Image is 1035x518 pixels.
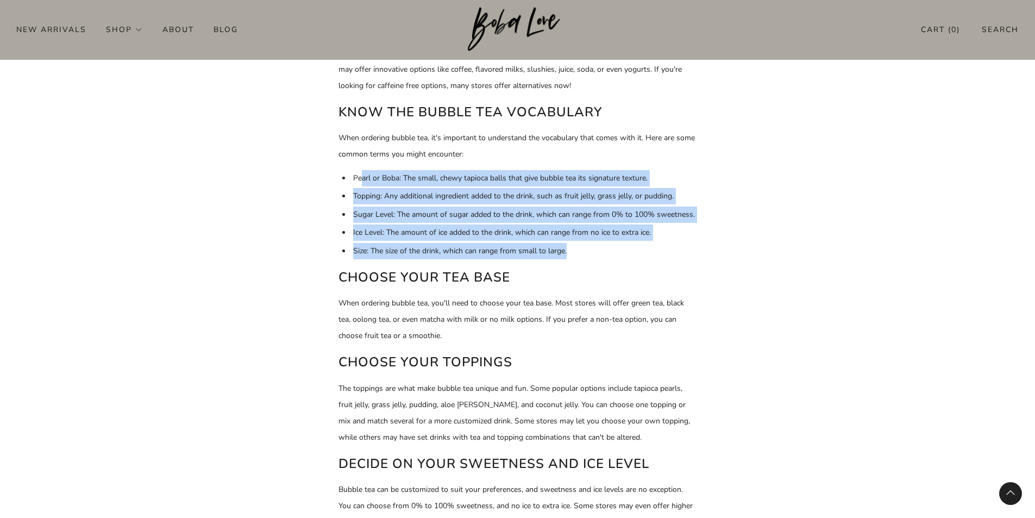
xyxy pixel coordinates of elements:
[982,21,1019,39] a: Search
[338,295,697,344] p: When ordering bubble tea, you'll need to choose your tea base. Most stores will offer green tea, ...
[338,352,697,372] h2: Choose Your Toppings
[342,170,697,186] li: Pearl or Boba: The small, chewy tapioca balls that give bubble tea its signature texture.
[338,380,697,446] p: The toppings are what make bubble tea unique and fun. Some popular options include tapioca pearls...
[338,102,697,122] h2: Know the Bubble Tea Vocabulary
[951,24,957,35] items-count: 0
[16,21,86,38] a: New Arrivals
[342,224,697,241] li: Ice Level: The amount of ice added to the drink, which can range from no ice to extra ice.
[162,21,194,38] a: About
[338,130,697,163] p: When ordering bubble tea, it's important to understand the vocabulary that comes with it. Here ar...
[338,453,697,474] h2: Decide on Your Sweetness and Ice Level
[214,21,238,38] a: Blog
[999,482,1022,505] back-to-top-button: Back to top
[106,21,143,38] a: Shop
[342,243,697,259] li: Size: The size of the drink, which can range from small to large.
[342,188,697,204] li: Topping: Any additional ingredient added to the drink, such as fruit jelly, grass jelly, or pudding.
[342,207,697,223] li: Sugar Level: The amount of sugar added to the drink, which can range from 0% to 100% sweetness.
[468,7,567,52] img: Boba Love
[338,267,697,288] h2: Choose Your Tea Base
[921,21,960,39] a: Cart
